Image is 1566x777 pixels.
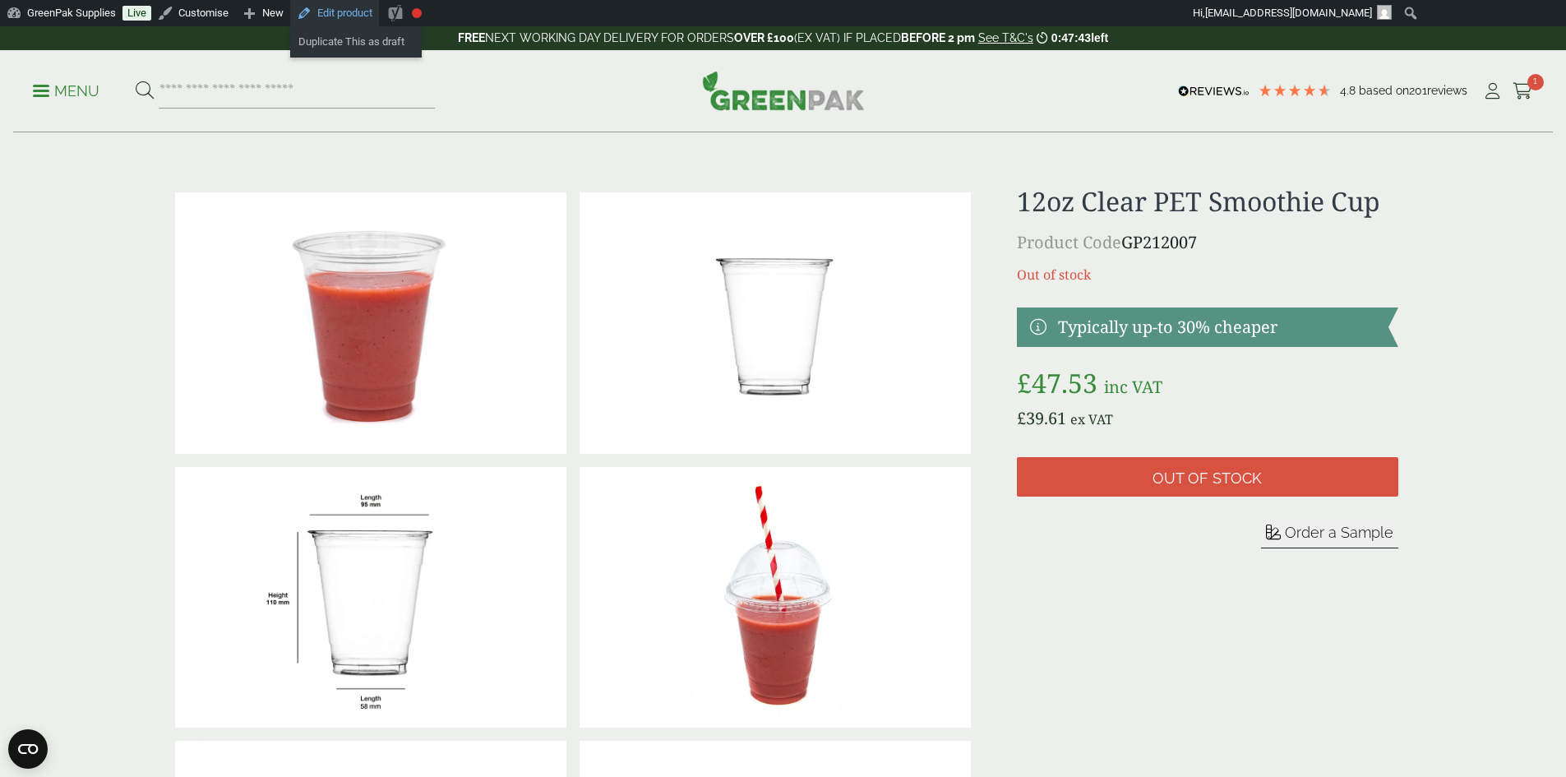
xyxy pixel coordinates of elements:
img: GreenPak Supplies [702,71,865,110]
bdi: 39.61 [1017,407,1066,429]
span: Order a Sample [1285,524,1393,541]
span: 0:47:43 [1051,31,1091,44]
a: Live [122,6,151,21]
strong: BEFORE 2 pm [901,31,975,44]
button: Open CMP widget [8,729,48,769]
div: 4.79 Stars [1258,83,1332,98]
h1: 12oz Clear PET Smoothie Cup [1017,186,1397,217]
img: 12oz Smoothie [175,467,566,728]
span: reviews [1427,84,1467,97]
bdi: 47.53 [1017,365,1097,400]
span: [EMAIL_ADDRESS][DOMAIN_NAME] [1205,7,1372,19]
img: 12oz Clear PET Smoothie Cup 0 [580,192,971,454]
img: 12oz PET Smoothie Cup With Raspberry Smoothie With Domed Lid With Hole And Straw [580,467,971,728]
p: GP212007 [1017,230,1397,255]
div: Focus keyphrase not set [412,8,422,18]
p: Out of stock [1017,265,1397,284]
span: left [1091,31,1108,44]
img: REVIEWS.io [1178,86,1250,97]
span: 1 [1527,74,1544,90]
span: 201 [1409,84,1427,97]
span: Based on [1359,84,1409,97]
i: Cart [1513,83,1533,99]
strong: OVER £100 [734,31,794,44]
p: Menu [33,81,99,101]
img: 12oz PET Smoothie Cup With Raspberry Smoothie No Lid [175,192,566,454]
button: Order a Sample [1261,523,1398,548]
span: 4.8 [1340,84,1359,97]
a: 1 [1513,79,1533,104]
a: Duplicate This as draft [290,31,422,53]
span: £ [1017,365,1032,400]
a: See T&C's [978,31,1033,44]
strong: FREE [458,31,485,44]
i: My Account [1482,83,1503,99]
span: inc VAT [1104,376,1162,398]
span: Product Code [1017,231,1121,253]
span: £ [1017,407,1026,429]
span: ex VAT [1070,410,1113,428]
a: Menu [33,81,99,98]
span: Out of stock [1153,469,1262,488]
